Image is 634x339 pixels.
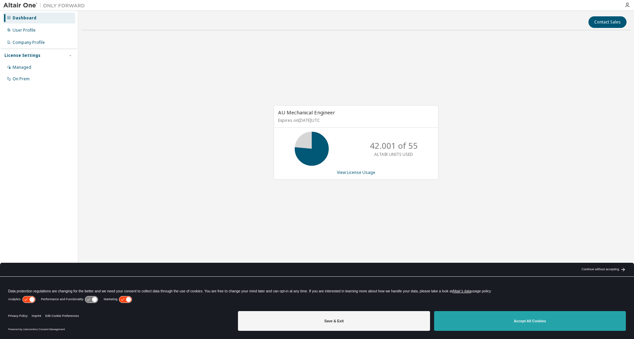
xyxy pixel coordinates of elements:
div: Company Profile [13,40,45,45]
div: License Settings [4,53,40,58]
div: User Profile [13,28,36,33]
p: 42.001 of 55 [370,140,418,151]
img: Altair One [3,2,88,9]
div: Dashboard [13,15,36,21]
span: AU Mechanical Engineer [278,109,335,116]
a: View License Usage [337,169,375,175]
p: Expires on [DATE] UTC [278,117,432,123]
p: ALTAIR UNITS USED [374,151,413,157]
button: Contact Sales [588,16,627,28]
div: Managed [13,65,31,70]
div: On Prem [13,76,30,82]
